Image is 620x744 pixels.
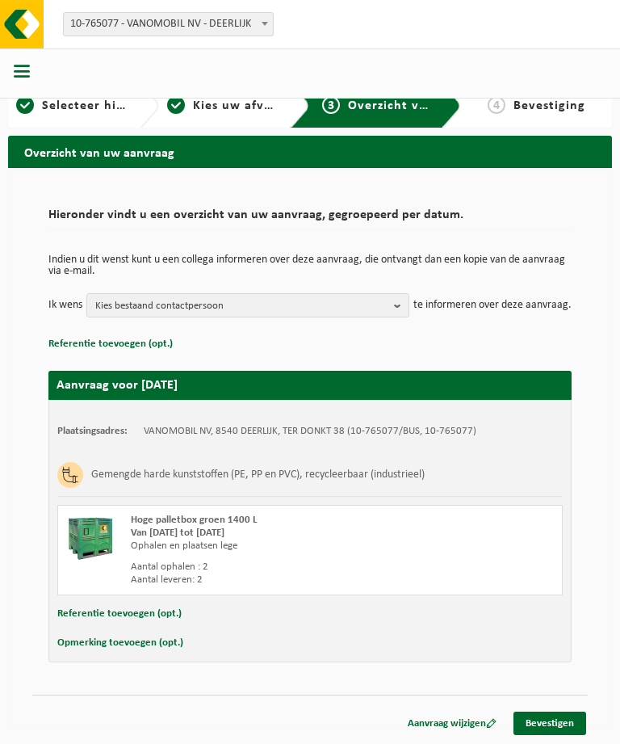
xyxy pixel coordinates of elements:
[348,99,518,112] span: Overzicht van uw aanvraag
[48,254,572,277] p: Indien u dit wenst kunt u een collega informeren over deze aanvraag, die ontvangt dan een kopie v...
[131,574,375,586] div: Aantal leveren: 2
[86,293,409,317] button: Kies bestaand contactpersoon
[488,96,505,114] span: 4
[513,99,585,112] span: Bevestiging
[42,99,216,112] span: Selecteer hier een vestiging
[322,96,340,114] span: 3
[131,540,375,553] div: Ophalen en plaatsen lege
[144,425,476,438] td: VANOMOBIL NV, 8540 DEERLIJK, TER DONKT 38 (10-765077/BUS, 10-765077)
[57,603,182,624] button: Referentie toevoegen (opt.)
[48,208,572,230] h2: Hieronder vindt u een overzicht van uw aanvraag, gegroepeerd per datum.
[91,462,425,488] h3: Gemengde harde kunststoffen (PE, PP en PVC), recycleerbaar (industrieel)
[64,13,273,36] span: 10-765077 - VANOMOBIL NV - DEERLIJK
[48,293,82,317] p: Ik wens
[16,96,127,116] a: 1Selecteer hier een vestiging
[95,294,387,318] span: Kies bestaand contactpersoon
[413,293,572,317] p: te informeren over deze aanvraag.
[57,633,183,654] button: Opmerking toevoegen (opt.)
[57,426,128,436] strong: Plaatsingsadres:
[131,561,375,574] div: Aantal ophalen : 2
[167,96,278,116] a: 2Kies uw afvalstoffen en recipiënten
[131,528,224,538] strong: Van [DATE] tot [DATE]
[57,379,178,392] strong: Aanvraag voor [DATE]
[131,515,258,525] span: Hoge palletbox groen 1400 L
[193,99,415,112] span: Kies uw afvalstoffen en recipiënten
[513,712,586,735] a: Bevestigen
[16,96,34,114] span: 1
[8,136,612,167] h2: Overzicht van uw aanvraag
[63,12,274,36] span: 10-765077 - VANOMOBIL NV - DEERLIJK
[396,712,509,735] a: Aanvraag wijzigen
[48,334,173,355] button: Referentie toevoegen (opt.)
[167,96,185,114] span: 2
[66,514,115,562] img: PB-HB-1400-HPE-GN-01.png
